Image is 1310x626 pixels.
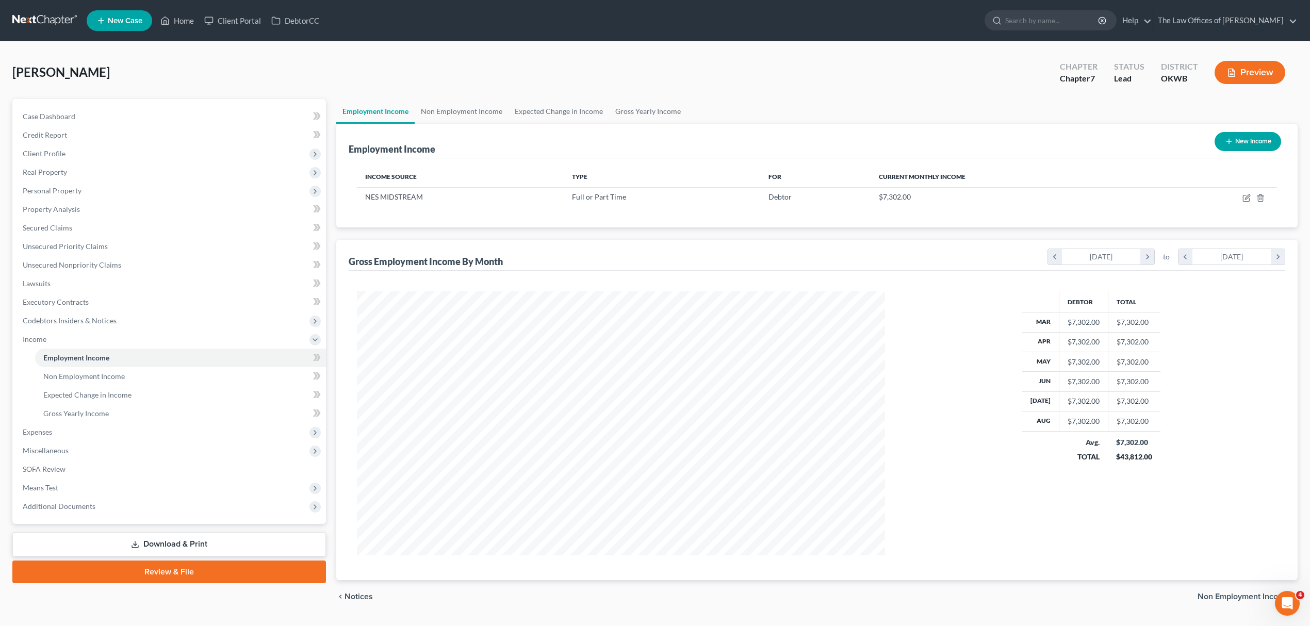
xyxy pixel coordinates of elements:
span: SOFA Review [23,465,65,473]
div: $7,302.00 [1068,376,1100,387]
span: $7,302.00 [879,192,911,201]
a: Download & Print [12,532,326,556]
a: Non Employment Income [415,99,509,124]
a: Employment Income [336,99,415,124]
a: Client Portal [199,11,266,30]
th: Mar [1022,312,1059,332]
span: Case Dashboard [23,112,75,121]
span: Additional Documents [23,502,95,510]
span: Non Employment Income [43,372,125,381]
div: $7,302.00 [1068,337,1100,347]
iframe: Intercom live chat [1275,591,1300,616]
th: Apr [1022,332,1059,352]
i: chevron_left [1178,249,1192,265]
span: Income Source [365,173,417,180]
th: Aug [1022,411,1059,431]
div: Employment Income [349,143,435,155]
a: Property Analysis [14,200,326,219]
th: May [1022,352,1059,371]
div: $7,302.00 [1068,416,1100,426]
span: Non Employment Income [1198,592,1289,601]
div: Chapter [1060,61,1098,73]
div: Lead [1114,73,1144,85]
div: [DATE] [1192,249,1271,265]
td: $7,302.00 [1108,332,1160,352]
a: DebtorCC [266,11,324,30]
span: Personal Property [23,186,81,195]
button: Non Employment Income chevron_right [1198,592,1298,601]
div: TOTAL [1067,452,1100,462]
i: chevron_right [1140,249,1154,265]
td: $7,302.00 [1108,312,1160,332]
span: Full or Part Time [572,192,626,201]
span: NES MIDSTREAM [365,192,423,201]
a: Case Dashboard [14,107,326,126]
th: Total [1108,291,1160,312]
span: [PERSON_NAME] [12,64,110,79]
i: chevron_left [336,592,345,601]
span: Debtor [768,192,792,201]
span: Lawsuits [23,279,51,288]
button: New Income [1215,132,1281,151]
span: to [1163,252,1170,262]
td: $7,302.00 [1108,391,1160,411]
td: $7,302.00 [1108,372,1160,391]
span: For [768,173,781,180]
span: Miscellaneous [23,446,69,455]
span: Current Monthly Income [879,173,965,180]
span: Client Profile [23,149,65,158]
a: Credit Report [14,126,326,144]
th: [DATE] [1022,391,1059,411]
div: Avg. [1067,437,1100,448]
a: Unsecured Nonpriority Claims [14,256,326,274]
td: $7,302.00 [1108,411,1160,431]
a: Review & File [12,561,326,583]
span: Expected Change in Income [43,390,132,399]
a: The Law Offices of [PERSON_NAME] [1153,11,1297,30]
div: District [1161,61,1198,73]
div: Status [1114,61,1144,73]
a: Non Employment Income [35,367,326,386]
a: Lawsuits [14,274,326,293]
input: Search by name... [1005,11,1100,30]
i: chevron_right [1271,249,1285,265]
div: $7,302.00 [1068,396,1100,406]
th: Debtor [1059,291,1108,312]
span: 4 [1296,591,1304,599]
a: Employment Income [35,349,326,367]
div: $7,302.00 [1116,437,1152,448]
span: Expenses [23,427,52,436]
span: Unsecured Nonpriority Claims [23,260,121,269]
span: Employment Income [43,353,109,362]
span: Means Test [23,483,58,492]
div: Gross Employment Income By Month [349,255,503,268]
div: OKWB [1161,73,1198,85]
a: Expected Change in Income [35,386,326,404]
span: Notices [345,592,373,601]
a: Expected Change in Income [509,99,609,124]
a: Home [155,11,199,30]
td: $7,302.00 [1108,352,1160,371]
span: Codebtors Insiders & Notices [23,316,117,325]
a: Gross Yearly Income [609,99,687,124]
span: Real Property [23,168,67,176]
span: Type [572,173,587,180]
span: Unsecured Priority Claims [23,242,108,251]
span: Gross Yearly Income [43,409,109,418]
span: Income [23,335,46,343]
a: Executory Contracts [14,293,326,311]
div: [DATE] [1062,249,1141,265]
i: chevron_left [1048,249,1062,265]
th: Jun [1022,372,1059,391]
span: New Case [108,17,142,25]
div: Chapter [1060,73,1098,85]
span: Credit Report [23,130,67,139]
a: Secured Claims [14,219,326,237]
span: Property Analysis [23,205,80,213]
a: SOFA Review [14,460,326,479]
a: Help [1117,11,1152,30]
button: Preview [1215,61,1285,84]
button: chevron_left Notices [336,592,373,601]
span: Executory Contracts [23,298,89,306]
span: 7 [1090,73,1095,83]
